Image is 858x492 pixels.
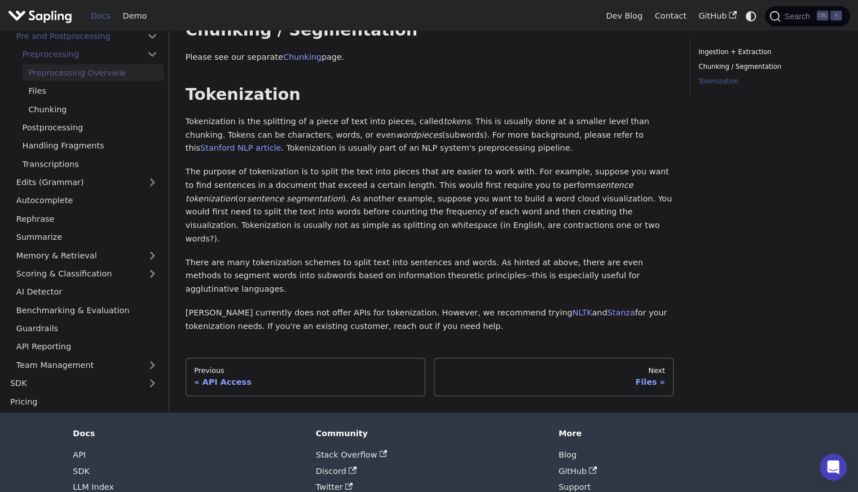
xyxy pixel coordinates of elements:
[698,76,838,87] a: Tokenization
[396,130,442,139] em: wordpieces
[186,165,674,246] p: The purpose of tokenization is to split the text into pieces that are easier to work with. For ex...
[698,47,838,58] a: Ingestion + Extraction
[16,46,164,63] a: Preprocessing
[10,357,164,373] a: Team Management
[600,7,648,25] a: Dev Blog
[558,450,577,459] a: Blog
[692,7,742,25] a: GitHub
[16,119,164,135] a: Postprocessing
[200,143,281,152] a: Stanford NLP article
[765,6,850,27] button: Search (Ctrl+K)
[10,192,164,209] a: Autocomplete
[558,482,591,491] a: Support
[8,8,76,24] a: Sapling.ai
[8,8,72,24] img: Sapling.ai
[16,138,164,154] a: Handling Fragments
[4,411,164,428] a: Custom Models
[443,117,470,126] em: tokens
[117,7,153,25] a: Demo
[16,156,164,172] a: Transcriptions
[434,358,674,396] a: NextFiles
[820,454,847,481] iframe: Intercom live chat
[73,482,114,491] a: LLM Index
[85,7,117,25] a: Docs
[743,8,759,24] button: Switch between dark and light mode (currently system mode)
[316,450,387,459] a: Stack Overflow
[23,101,164,117] a: Chunking
[10,265,164,282] a: Scoring & Classification
[186,51,674,64] p: Please see our separate page.
[10,339,164,355] a: API Reporting
[830,11,842,21] kbd: K
[186,306,674,333] p: [PERSON_NAME] currently does not offer APIs for tokenization. However, we recommend trying and fo...
[186,358,425,396] a: PreviousAPI Access
[283,52,322,61] a: Chunking
[316,482,353,491] a: Twitter
[10,284,164,300] a: AI Detector
[10,302,164,318] a: Benchmarking & Evaluation
[607,308,635,317] a: Stanza
[781,12,817,21] span: Search
[316,428,543,438] div: Community
[186,20,674,41] h2: Chunking / Segmentation
[73,450,86,459] a: API
[10,28,164,44] a: Pre and Postprocessing
[141,375,164,391] button: Expand sidebar category 'SDK'
[73,467,90,476] a: SDK
[442,377,665,387] div: Files
[316,467,357,476] a: Discord
[186,115,674,155] p: Tokenization is the splitting of a piece of text into pieces, called . This is usually done at a ...
[186,85,674,105] h2: Tokenization
[649,7,693,25] a: Contact
[186,358,674,396] nav: Docs pages
[558,467,597,476] a: GitHub
[10,320,164,336] a: Guardrails
[10,174,164,190] a: Edits (Grammar)
[186,256,674,296] p: There are many tokenization schemes to split text into sentences and words. As hinted at above, t...
[558,428,785,438] div: More
[247,194,342,203] em: sentence segmentation
[194,366,417,375] div: Previous
[73,428,300,438] div: Docs
[186,181,633,203] em: sentence tokenization
[698,61,838,72] a: Chunking / Segmentation
[10,247,164,263] a: Memory & Retrieval
[4,393,164,410] a: Pricing
[10,210,164,227] a: Rephrase
[23,82,164,99] a: Files
[442,366,665,375] div: Next
[573,308,592,317] a: NLTK
[194,377,417,387] div: API Access
[4,375,141,391] a: SDK
[23,64,164,81] a: Preprocessing Overview
[10,229,164,245] a: Summarize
